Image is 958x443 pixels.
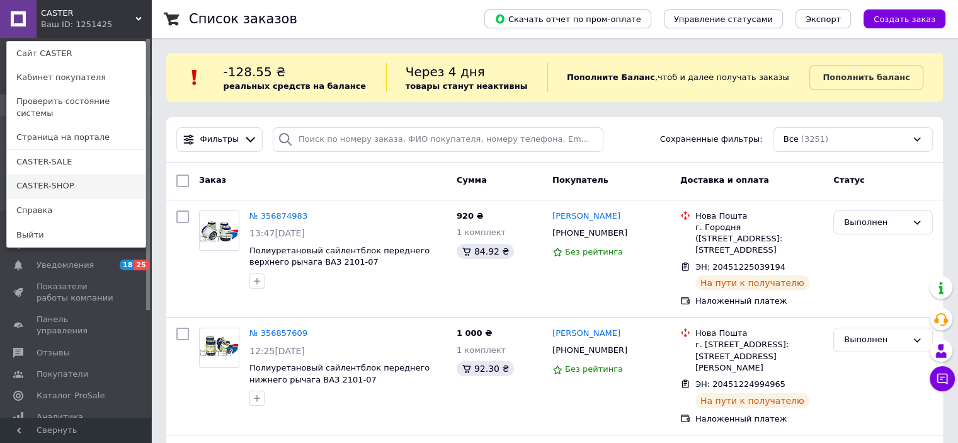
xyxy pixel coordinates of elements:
[224,81,367,91] b: реальных средств на балансе
[851,14,945,23] a: Создать заказ
[823,72,910,82] b: Пополнить баланс
[484,9,651,28] button: Скачать отчет по пром-оплате
[199,175,226,185] span: Заказ
[457,211,484,221] span: 920 ₴
[457,328,492,338] span: 1 000 ₴
[874,14,935,24] span: Создать заказ
[695,275,809,291] div: На пути к получателю
[37,281,117,304] span: Показатели работы компании
[660,134,763,146] span: Сохраненные фильтры:
[457,345,506,355] span: 1 комплект
[552,175,608,185] span: Покупатель
[695,296,823,307] div: Наложенный платеж
[547,63,809,92] div: , чтоб и далее получать заказы
[7,125,145,149] a: Страница на портале
[189,11,297,26] h1: Список заказов
[7,223,145,247] a: Выйти
[565,247,623,256] span: Без рейтинга
[695,393,809,408] div: На пути к получателю
[695,339,823,374] div: г. [STREET_ADDRESS]: [STREET_ADDRESS][PERSON_NAME]
[494,13,641,25] span: Скачать отчет по пром-оплате
[844,216,907,229] div: Выполнен
[249,363,430,384] a: Полиуретановый сайлентблок переднего нижнего рычага ВАЗ 2101-07
[567,72,655,82] b: Пополните Баланс
[7,174,145,198] a: CASTER-SHOP
[200,328,239,367] img: Фото товару
[695,328,823,339] div: Нова Пошта
[806,14,841,24] span: Экспорт
[680,175,769,185] span: Доставка и оплата
[457,361,514,376] div: 92.30 ₴
[134,260,149,270] span: 25
[37,260,94,271] span: Уведомления
[457,227,506,237] span: 1 комплект
[565,364,623,374] span: Без рейтинга
[406,64,485,79] span: Через 4 дня
[930,366,955,391] button: Чат с покупателем
[200,211,239,250] img: Фото товару
[273,127,603,152] input: Поиск по номеру заказа, ФИО покупателя, номеру телефона, Email, номеру накладной
[801,134,828,144] span: (3251)
[7,198,145,222] a: Справка
[664,9,783,28] button: Управление статусами
[200,134,239,146] span: Фильтры
[224,64,286,79] span: -128.55 ₴
[249,228,305,238] span: 13:47[DATE]
[249,328,307,338] a: № 356857609
[7,42,145,66] a: Сайт CASTER
[695,413,823,425] div: Наложенный платеж
[249,346,305,356] span: 12:25[DATE]
[695,210,823,222] div: Нова Пошта
[37,369,88,380] span: Покупатели
[120,260,134,270] span: 18
[809,65,923,90] a: Пополнить баланс
[552,210,620,222] a: [PERSON_NAME]
[550,225,630,241] div: [PHONE_NUMBER]
[249,211,307,221] a: № 356874983
[406,81,528,91] b: товары станут неактивны
[457,244,514,259] div: 84.92 ₴
[7,89,145,125] a: Проверить состояние системы
[784,134,799,146] span: Все
[37,411,83,423] span: Аналитика
[695,262,785,272] span: ЭН: 20451225039194
[695,222,823,256] div: г. Городня ([STREET_ADDRESS]: [STREET_ADDRESS]
[550,342,630,359] div: [PHONE_NUMBER]
[795,9,851,28] button: Экспорт
[674,14,773,24] span: Управление статусами
[457,175,487,185] span: Сумма
[199,210,239,251] a: Фото товару
[7,150,145,174] a: CASTER-SALE
[7,66,145,89] a: Кабинет покупателя
[37,347,70,359] span: Отзывы
[37,314,117,337] span: Панель управления
[552,328,620,340] a: [PERSON_NAME]
[844,333,907,347] div: Выполнен
[37,390,105,401] span: Каталог ProSale
[695,379,785,389] span: ЭН: 20451224994965
[833,175,865,185] span: Статус
[864,9,945,28] button: Создать заказ
[41,8,135,19] span: CASTER
[249,246,430,267] a: Полиуретановый сайлентблок переднего верхнего рычага ВАЗ 2101-07
[41,19,94,30] div: Ваш ID: 1251425
[185,68,204,87] img: :exclamation:
[199,328,239,368] a: Фото товару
